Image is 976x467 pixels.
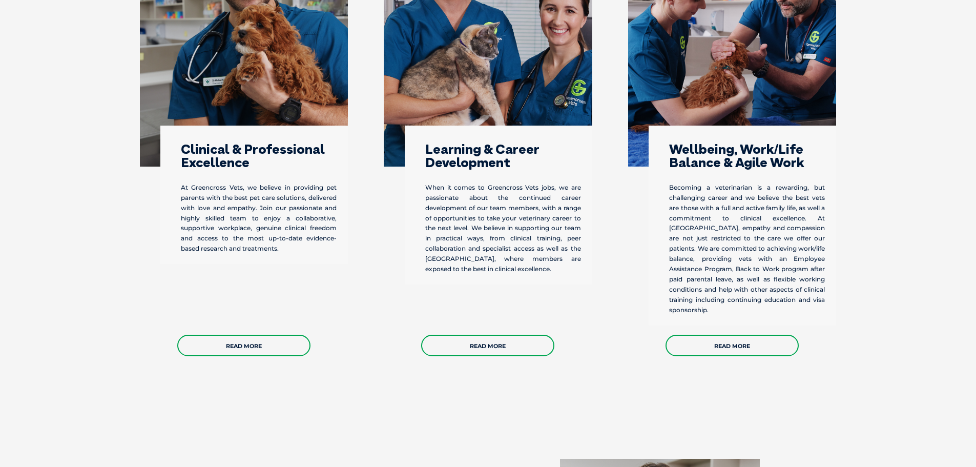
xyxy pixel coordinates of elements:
p: Becoming a veterinarian is a rewarding, but challenging career and we believe the best vets are t... [669,182,825,315]
p: When it comes to Greencross Vets jobs, we are passionate about the continued career development o... [425,182,581,274]
h3: Wellbeing, Work/Life Balance & Agile Work [669,143,825,169]
a: Read More [421,335,554,356]
a: Read More [666,335,799,356]
p: At Greencross Vets, we believe in providing pet parents with the best pet care solutions, deliver... [181,182,337,254]
h3: Learning & Career Development [425,143,581,169]
a: Read More [177,335,310,356]
h3: Clinical & Professional Excellence [181,143,337,169]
